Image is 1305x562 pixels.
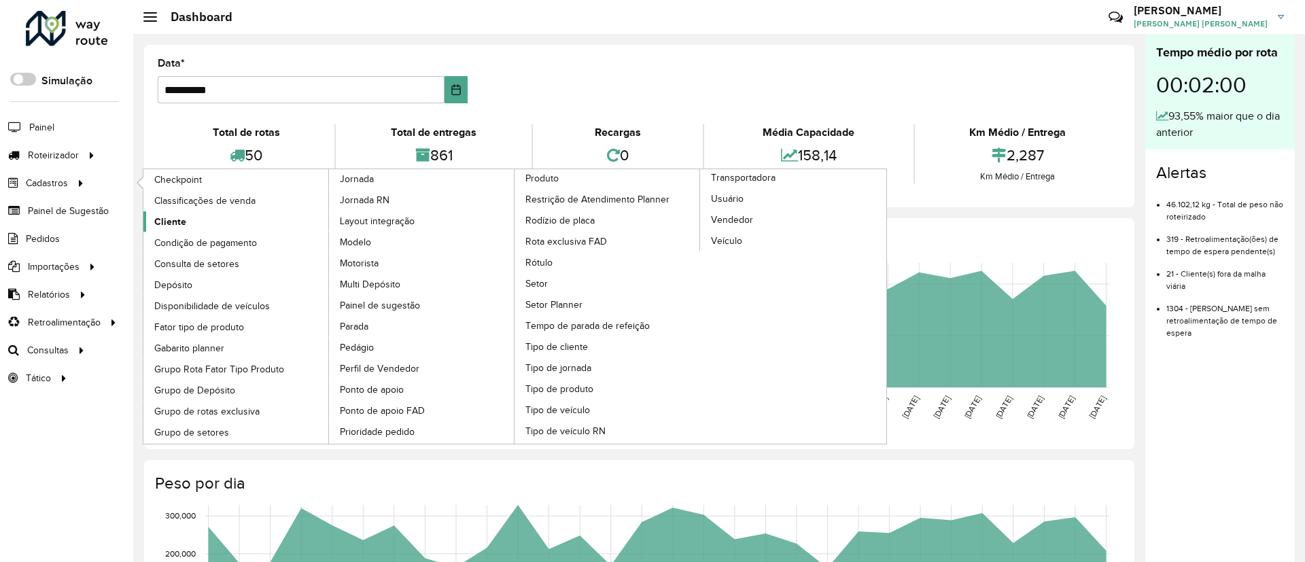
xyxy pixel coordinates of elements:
[154,425,229,440] span: Grupo de setores
[918,141,1117,170] div: 2,287
[26,176,68,190] span: Cadastros
[994,394,1013,420] text: [DATE]
[28,148,79,162] span: Roteirizador
[340,319,368,334] span: Parada
[1166,258,1284,292] li: 21 - Cliente(s) fora da malha viária
[536,141,699,170] div: 0
[26,371,51,385] span: Tático
[525,171,559,186] span: Produto
[711,234,742,248] span: Veículo
[329,253,515,273] a: Motorista
[41,73,92,89] label: Simulação
[1134,18,1268,30] span: [PERSON_NAME] [PERSON_NAME]
[515,231,701,251] a: Rota exclusiva FAD
[165,511,196,520] text: 300,000
[525,403,590,417] span: Tipo de veículo
[525,256,553,270] span: Rótulo
[154,320,244,334] span: Fator tipo de produto
[329,274,515,294] a: Multi Depósito
[28,204,109,218] span: Painel de Sugestão
[157,10,232,24] h2: Dashboard
[340,256,379,270] span: Motorista
[515,294,701,315] a: Setor Planner
[711,192,744,206] span: Usuário
[1156,43,1284,62] div: Tempo médio por rota
[340,425,415,439] span: Prioridade pedido
[154,404,260,419] span: Grupo de rotas exclusiva
[143,317,330,337] a: Fator tipo de produto
[525,382,593,396] span: Tipo de produto
[143,232,330,253] a: Condição de pagamento
[154,383,235,398] span: Grupo de Depósito
[918,124,1117,141] div: Km Médio / Entrega
[525,424,606,438] span: Tipo de veículo RN
[1166,188,1284,223] li: 46.102,12 kg - Total de peso não roteirizado
[445,76,468,103] button: Choose Date
[165,549,196,558] text: 200,000
[329,232,515,252] a: Modelo
[340,298,420,313] span: Painel de sugestão
[1166,292,1284,339] li: 1304 - [PERSON_NAME] sem retroalimentação de tempo de espera
[1056,394,1076,420] text: [DATE]
[143,169,515,444] a: Jornada
[154,173,202,187] span: Checkpoint
[154,299,270,313] span: Disponibilidade de veículos
[329,211,515,231] a: Layout integração
[1134,4,1268,17] h3: [PERSON_NAME]
[1166,223,1284,258] li: 319 - Retroalimentação(ões) de tempo de espera pendente(s)
[340,383,404,397] span: Ponto de apoio
[515,357,701,378] a: Tipo de jornada
[340,362,419,376] span: Perfil de Vendedor
[515,189,701,209] a: Restrição de Atendimento Planner
[339,141,527,170] div: 861
[28,287,70,302] span: Relatórios
[28,315,101,330] span: Retroalimentação
[143,338,330,358] a: Gabarito planner
[329,379,515,400] a: Ponto de apoio
[154,236,257,250] span: Condição de pagamento
[700,230,886,251] a: Veículo
[27,343,69,357] span: Consultas
[525,192,669,207] span: Restrição de Atendimento Planner
[329,316,515,336] a: Parada
[143,253,330,274] a: Consulta de setores
[161,124,331,141] div: Total de rotas
[340,214,415,228] span: Layout integração
[154,215,186,229] span: Cliente
[143,169,330,190] a: Checkpoint
[525,319,650,333] span: Tempo de parada de refeição
[143,296,330,316] a: Disponibilidade de veículos
[1101,3,1130,32] a: Contato Rápido
[525,298,582,312] span: Setor Planner
[340,404,425,418] span: Ponto de apoio FAD
[1025,394,1045,420] text: [DATE]
[28,260,80,274] span: Importações
[525,234,607,249] span: Rota exclusiva FAD
[143,275,330,295] a: Depósito
[340,340,374,355] span: Pedágio
[329,358,515,379] a: Perfil de Vendedor
[711,213,753,227] span: Vendedor
[155,474,1121,493] h4: Peso por dia
[918,170,1117,183] div: Km Médio / Entrega
[515,336,701,357] a: Tipo de cliente
[932,394,952,420] text: [DATE]
[329,421,515,442] a: Prioridade pedido
[143,380,330,400] a: Grupo de Depósito
[515,169,886,444] a: Transportadora
[329,337,515,357] a: Pedágio
[143,401,330,421] a: Grupo de rotas exclusiva
[143,422,330,442] a: Grupo de setores
[901,394,920,420] text: [DATE]
[525,340,588,354] span: Tipo de cliente
[143,211,330,232] a: Cliente
[340,235,371,249] span: Modelo
[962,394,982,420] text: [DATE]
[515,421,701,441] a: Tipo de veículo RN
[708,141,909,170] div: 158,14
[154,341,224,355] span: Gabarito planner
[158,55,185,71] label: Data
[340,172,374,186] span: Jornada
[525,361,591,375] span: Tipo de jornada
[515,315,701,336] a: Tempo de parada de refeição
